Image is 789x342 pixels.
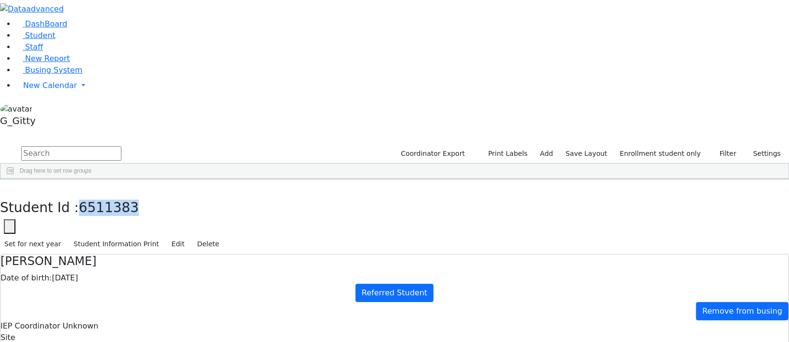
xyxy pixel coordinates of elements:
[69,237,163,252] button: Student Information Print
[167,237,189,252] button: Edit
[15,54,70,63] a: New Report
[63,321,98,330] span: Unknown
[0,320,60,332] label: IEP Coordinator
[15,76,789,95] a: New Calendar
[25,19,67,28] span: DashBoard
[15,65,82,75] a: Busing System
[696,302,789,320] a: Remove from busing
[0,272,52,284] label: Date of birth:
[0,254,789,268] h4: [PERSON_NAME]
[741,146,785,161] button: Settings
[25,31,55,40] span: Student
[355,284,434,302] a: Referred Student
[193,237,224,252] button: Delete
[616,146,705,161] label: Enrollment student only
[25,42,43,51] span: Staff
[707,146,741,161] button: Filter
[20,167,92,174] span: Drag here to set row groups
[21,146,121,161] input: Search
[23,81,77,90] span: New Calendar
[25,54,70,63] span: New Report
[15,19,67,28] a: DashBoard
[15,42,43,51] a: Staff
[79,200,139,215] span: 6511383
[561,146,611,161] button: Save Layout
[0,272,789,284] div: [DATE]
[536,146,557,161] a: Add
[702,306,782,316] span: Remove from busing
[25,65,82,75] span: Busing System
[477,146,532,161] button: Print Labels
[394,146,469,161] button: Coordinator Export
[15,31,55,40] a: Student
